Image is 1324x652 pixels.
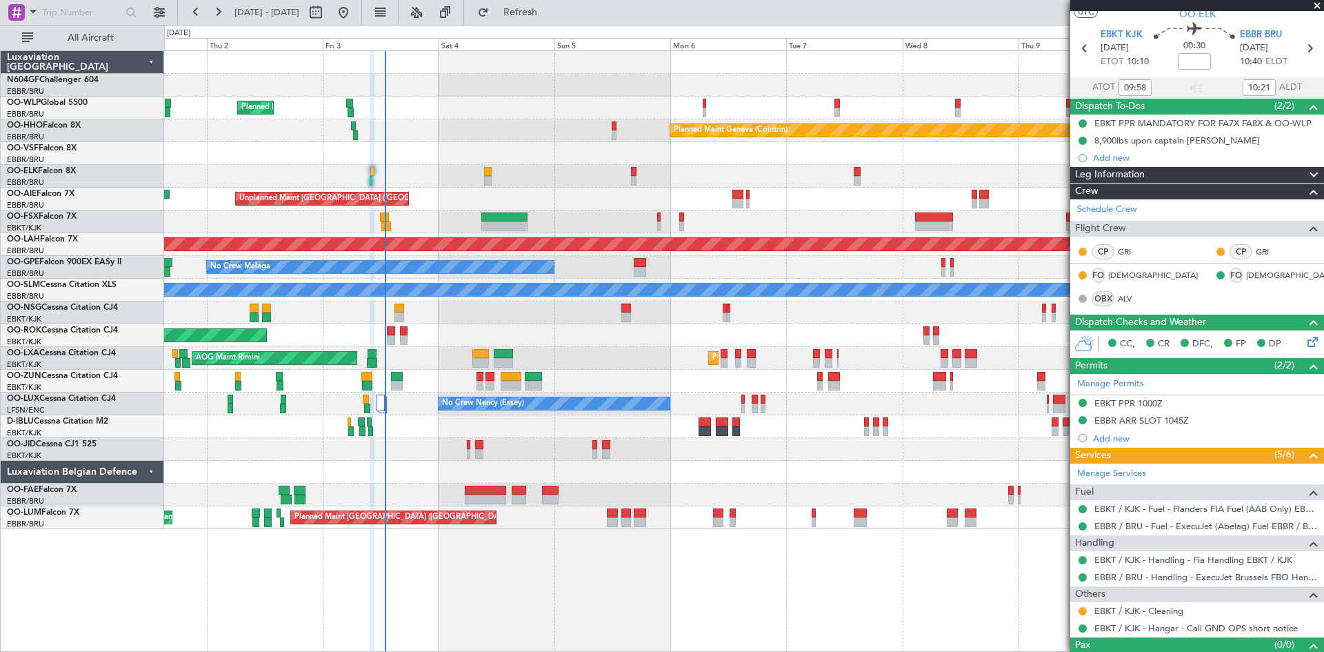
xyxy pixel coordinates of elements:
a: OO-VSFFalcon 8X [7,144,77,152]
span: Leg Information [1075,167,1145,183]
button: All Aircraft [15,27,150,49]
a: EBKT/KJK [7,223,41,233]
span: Crew [1075,184,1099,199]
span: All Aircraft [36,33,146,43]
span: OO-FSX [7,213,39,221]
div: Tue 7 [786,38,902,50]
span: OO-FAE [7,486,39,494]
div: EBKT PPR MANDATORY FOR FA7X FA8X & OO-WLP [1094,117,1312,129]
span: Services [1075,448,1111,464]
a: EBBR/BRU [7,268,44,279]
a: OO-ROKCessna Citation CJ4 [7,326,118,335]
span: OO-SLM [7,281,40,289]
input: Trip Number [42,2,121,23]
div: AOG Maint Rimini [196,348,260,368]
div: 8,900lbs upon captain [PERSON_NAME] [1094,135,1260,146]
div: OBX [1092,291,1114,306]
div: Thu 2 [207,38,323,50]
a: N604GFChallenger 604 [7,76,99,84]
span: CR [1158,337,1170,351]
a: EBBR/BRU [7,291,44,302]
span: EBBR BRU [1240,28,1282,42]
span: OO-JID [7,440,36,448]
span: OO-LAH [7,235,40,244]
input: --:-- [1119,79,1152,96]
a: OO-ZUNCessna Citation CJ4 [7,372,118,380]
a: OO-AIEFalcon 7X [7,190,74,198]
a: OO-SLMCessna Citation XLS [7,281,117,289]
a: EBKT/KJK [7,359,41,370]
span: Others [1075,586,1105,602]
span: 10:10 [1127,55,1149,69]
span: OO-ROK [7,326,41,335]
span: 00:30 [1183,39,1205,53]
span: OO-HHO [7,121,43,130]
a: EBKT/KJK [7,337,41,347]
span: ETOT [1101,55,1123,69]
a: EBKT/KJK [7,451,41,461]
a: D-IBLUCessna Citation M2 [7,417,108,426]
span: D-IBLU [7,417,34,426]
div: FO [1230,268,1243,283]
a: OO-ELKFalcon 8X [7,167,76,175]
a: OO-FAEFalcon 7X [7,486,77,494]
span: ELDT [1265,55,1287,69]
span: (2/2) [1274,99,1294,113]
a: OO-LUXCessna Citation CJ4 [7,395,116,403]
span: DFC, [1192,337,1213,351]
span: Dispatch To-Dos [1075,99,1145,115]
a: EBKT/KJK [7,382,41,393]
span: Refresh [492,8,550,17]
a: ALV [1118,293,1149,305]
span: OO-NSG [7,304,41,312]
div: Planned Maint [GEOGRAPHIC_DATA] ([GEOGRAPHIC_DATA] National) [294,507,544,528]
a: EBBR / BRU - Handling - ExecuJet Brussels FBO Handling Abelag [1094,571,1317,583]
a: OO-GPEFalcon 900EX EASy II [7,258,121,266]
button: UTC [1074,6,1098,18]
a: EBBR/BRU [7,155,44,165]
span: OO-WLP [7,99,41,107]
div: Sat 4 [439,38,554,50]
a: EBKT / KJK - Cleaning [1094,605,1183,617]
div: Planned Maint Geneva (Cointrin) [674,120,788,141]
span: OO-AIE [7,190,37,198]
span: OO-ELK [7,167,38,175]
a: EBBR/BRU [7,109,44,119]
span: OO-LUM [7,508,41,517]
span: OO-ZUN [7,372,41,380]
span: FP [1236,337,1246,351]
div: Add new [1093,152,1317,164]
div: Thu 9 [1019,38,1134,50]
span: EBKT KJK [1101,28,1143,42]
a: LFSN/ENC [7,405,45,415]
a: Manage Permits [1077,377,1144,391]
div: No Crew Malaga [210,257,270,277]
a: OO-NSGCessna Citation CJ4 [7,304,118,312]
a: OO-JIDCessna CJ1 525 [7,440,97,448]
a: OO-LXACessna Citation CJ4 [7,349,116,357]
a: EBBR/BRU [7,496,44,506]
span: ATOT [1092,81,1115,95]
div: EBKT PPR 1000Z [1094,397,1163,409]
div: Sun 5 [554,38,670,50]
a: EBBR/BRU [7,177,44,188]
a: EBBR/BRU [7,519,44,529]
a: EBKT/KJK [7,314,41,324]
a: OO-WLPGlobal 5500 [7,99,88,107]
span: OO-LXA [7,349,39,357]
div: Planned Maint Kortrijk-[GEOGRAPHIC_DATA] [712,348,873,368]
a: EBBR/BRU [7,132,44,142]
div: Wed 8 [903,38,1019,50]
div: CP [1230,244,1252,259]
input: --:-- [1243,79,1276,96]
div: FO [1092,268,1105,283]
div: No Crew Nancy (Essey) [442,393,524,414]
span: (2/2) [1274,358,1294,373]
a: EBBR / BRU - Fuel - ExecuJet (Abelag) Fuel EBBR / BRU [1094,520,1317,532]
span: Permits [1075,358,1107,374]
span: OO-GPE [7,258,39,266]
div: Mon 6 [670,38,786,50]
a: OO-HHOFalcon 8X [7,121,81,130]
span: OO-LUX [7,395,39,403]
a: EBKT / KJK - Fuel - Flanders FIA Fuel (AAB Only) EBKT / KJK [1094,503,1317,515]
